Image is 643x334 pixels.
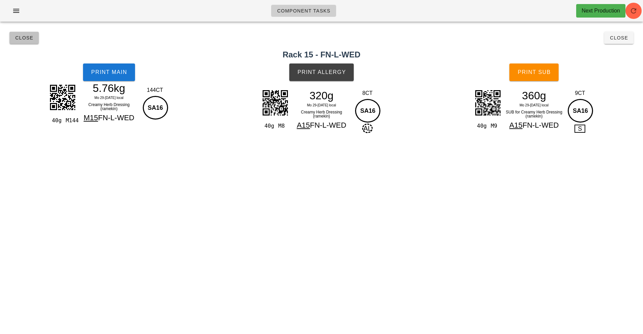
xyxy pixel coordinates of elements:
[505,91,563,101] div: 360g
[83,63,135,81] button: Print Main
[84,113,98,122] span: M15
[509,121,523,129] span: A15
[362,124,372,133] span: AL
[307,103,336,107] span: Mo 29-[DATE] local
[353,89,381,97] div: 8CT
[574,125,585,133] span: S
[141,86,169,94] div: 144CT
[474,122,488,130] div: 40g
[63,116,77,125] div: M144
[91,69,127,75] span: Print Main
[604,32,634,44] button: Close
[488,122,502,130] div: M9
[275,122,289,130] div: M8
[143,96,168,120] div: SA16
[15,35,33,41] span: Close
[517,69,551,75] span: Print Sub
[505,109,563,120] div: SUB for Creamy Herb Dressing (ramekin)
[519,103,548,107] span: Mo 29-[DATE] local
[49,116,63,125] div: 40g
[292,91,351,101] div: 320g
[95,96,124,100] span: Mo 29-[DATE] local
[292,109,351,120] div: Creamy Herb Dressing (ramekin)
[9,32,39,44] button: Close
[277,8,330,14] span: Component Tasks
[471,86,505,120] img: 9e1UkOQsX8UGd0MiSqNqU7CFEDGfsJf2X+BAgFwUC5H1YLR17SQSrqU0+GyE25LlkISUBpeqwbTFUHSG9gohNbAIE0AmQV5Hs...
[258,86,292,120] img: kPmTtN3UD2IbBlWX3pOLIJGVYDJsSEDENgWDpWiAkZhsCwdKwQEzIMgWHpWCEmZBgCw9L5A7IXdz4Z254WAAAAAElFTkSuQmCC
[582,7,620,15] div: Next Production
[566,89,594,97] div: 9CT
[610,35,628,41] span: Close
[46,80,79,114] img: ItctbgRDSsRlTYChCxqbKU0SBACEqLbQJkIVik6kChKi00CZAFopNpgoQotJCmwBZKDaZKkCISgttAmSh2GSqACEqLbQJkIVi...
[310,121,346,129] span: FN-L-WED
[355,99,380,123] div: SA16
[509,63,559,81] button: Print Sub
[80,83,138,93] div: 5.76kg
[523,121,559,129] span: FN-L-WED
[80,101,138,112] div: Creamy Herb Dressing (ramekin)
[568,99,593,123] div: SA16
[271,5,336,17] a: Component Tasks
[289,63,354,81] button: Print Allergy
[98,113,134,122] span: FN-L-WED
[4,49,639,61] h2: Rack 15 - FN-L-WED
[297,121,310,129] span: A15
[262,122,275,130] div: 40g
[297,69,346,75] span: Print Allergy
